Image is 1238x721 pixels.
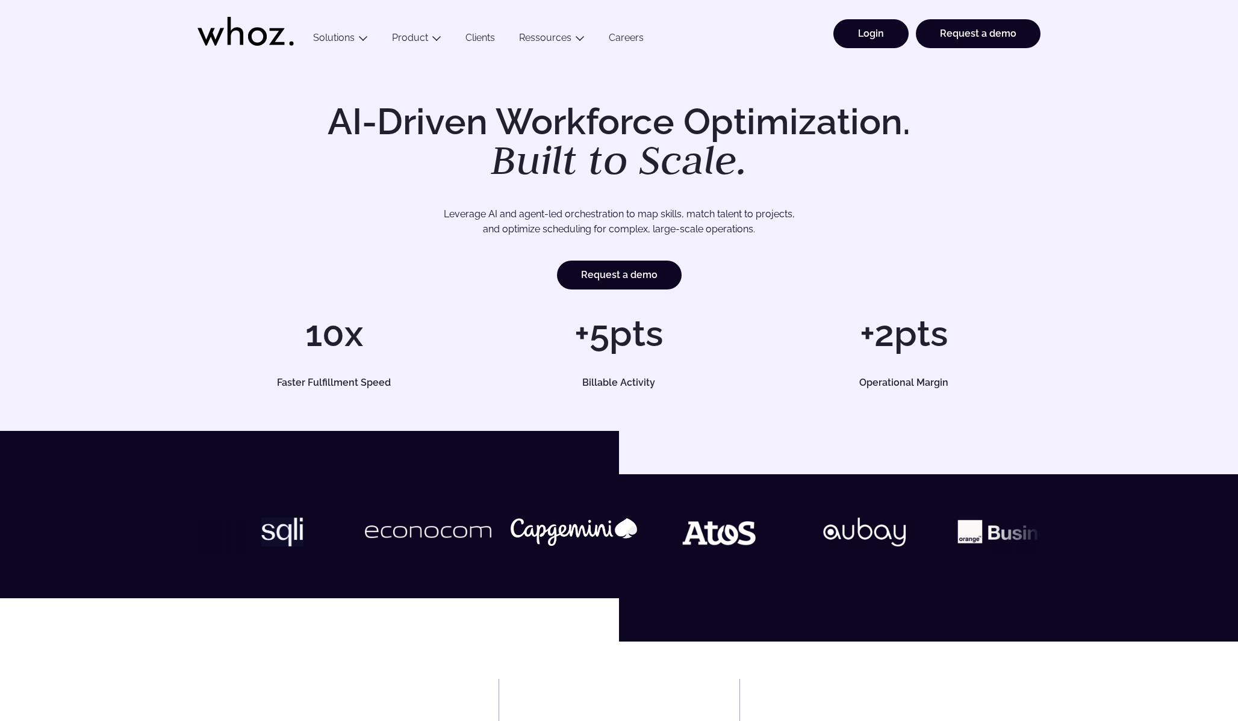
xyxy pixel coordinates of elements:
[916,19,1040,48] a: Request a demo
[597,32,656,48] a: Careers
[519,32,571,43] a: Ressources
[491,133,747,186] em: Built to Scale.
[1159,642,1221,704] iframe: Chatbot
[211,378,457,388] h5: Faster Fulfillment Speed
[198,315,470,351] h1: 10x
[380,32,453,48] button: Product
[557,261,682,289] a: Request a demo
[496,378,742,388] h5: Billable Activity
[781,378,1027,388] h5: Operational Margin
[453,32,507,48] a: Clients
[482,315,755,351] h1: +5pts
[301,32,380,48] button: Solutions
[311,104,927,181] h1: AI-Driven Workforce Optimization.
[833,19,909,48] a: Login
[768,315,1040,351] h1: +2pts
[392,32,428,43] a: Product
[240,206,998,237] p: Leverage AI and agent-led orchestration to map skills, match talent to projects, and optimize sch...
[507,32,597,48] button: Ressources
